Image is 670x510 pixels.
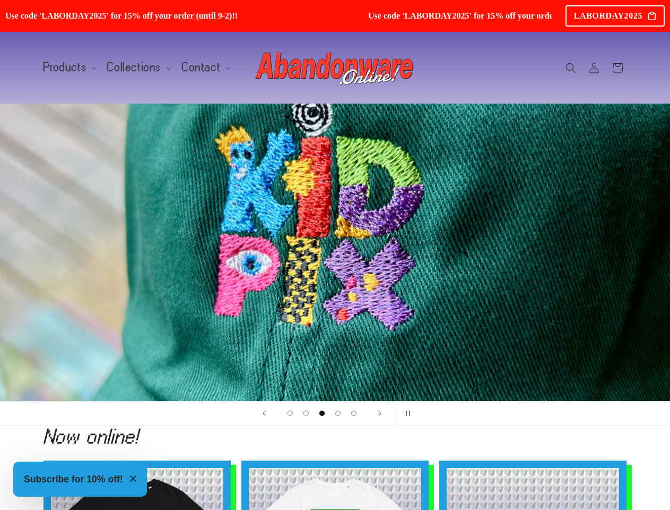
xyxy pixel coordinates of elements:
button: Load slide 1 of 5 [282,405,298,421]
span: Use code 'LABORDAY2025' for 15% off your order (until 9-2)!! [5,11,354,21]
button: Pause slideshow [395,402,418,425]
a: Abandonware [251,42,419,93]
summary: Collections [101,56,176,79]
summary: Contact [176,56,235,79]
button: Load slide 3 of 5 [314,405,330,421]
summary: Products [37,56,101,79]
h2: Now online! [43,428,627,445]
button: Load slide 4 of 5 [330,405,346,421]
button: Next slide [368,402,391,425]
button: Previous slide [253,402,276,425]
summary: Search [559,56,582,80]
button: Load slide 5 of 5 [346,405,362,421]
span: Products [43,63,87,72]
div: LABORDAY2025 [565,5,665,27]
span: Collections [107,63,161,72]
span: Contact [182,63,221,72]
button: Load slide 2 of 5 [298,405,314,421]
img: Abandonware [256,47,415,89]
